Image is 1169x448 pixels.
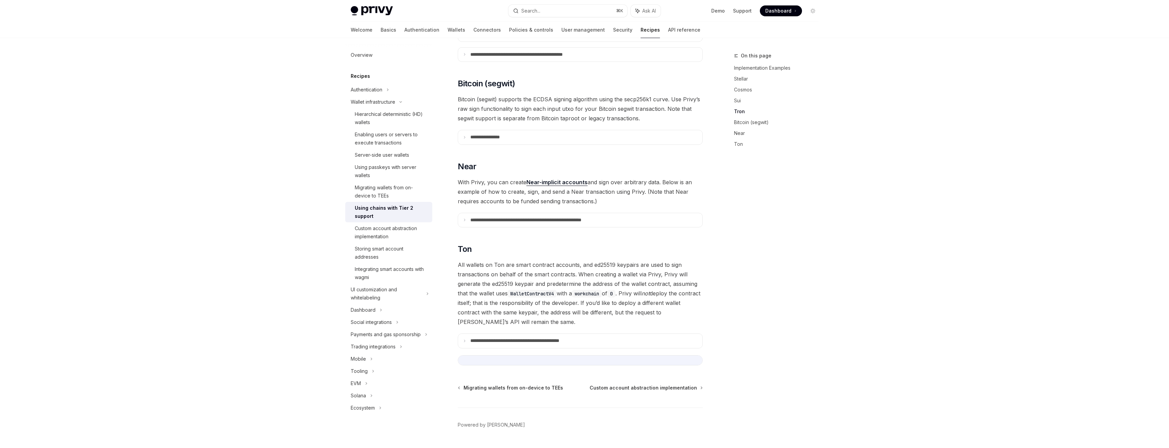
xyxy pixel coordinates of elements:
[734,95,824,106] a: Sui
[458,421,525,428] a: Powered by [PERSON_NAME]
[509,22,553,38] a: Policies & controls
[351,330,421,339] div: Payments and gas sponsorship
[642,7,656,14] span: Ask AI
[734,139,824,150] a: Ton
[351,51,372,59] div: Overview
[345,243,432,263] a: Storing smart account addresses
[345,128,432,149] a: Enabling users or servers to execute transactions
[458,78,515,89] span: Bitcoin (segwit)
[351,367,368,375] div: Tooling
[458,384,563,391] a: Migrating wallets from on-device to TEEs
[561,22,605,38] a: User management
[351,318,392,326] div: Social integrations
[351,86,382,94] div: Authentication
[508,290,557,297] code: WalletContractV4
[355,224,428,241] div: Custom account abstraction implementation
[351,355,366,363] div: Mobile
[734,73,824,84] a: Stellar
[381,22,396,38] a: Basics
[521,7,540,15] div: Search...
[351,379,361,387] div: EVM
[641,22,660,38] a: Recipes
[590,384,697,391] span: Custom account abstraction implementation
[464,384,563,391] span: Migrating wallets from on-device to TEEs
[642,290,650,297] em: not
[734,117,824,128] a: Bitcoin (segwit)
[526,179,588,186] a: Near-implicit accounts
[351,98,395,106] div: Wallet infrastructure
[345,108,432,128] a: Hierarchical deterministic (HD) wallets
[572,290,602,297] code: workchain
[458,244,472,255] span: Ton
[351,6,393,16] img: light logo
[345,182,432,202] a: Migrating wallets from on-device to TEEs
[355,163,428,179] div: Using passkeys with server wallets
[345,202,432,222] a: Using chains with Tier 2 support
[613,22,632,38] a: Security
[345,49,432,61] a: Overview
[734,128,824,139] a: Near
[458,94,703,123] span: Bitcoin (segwit) supports the ECDSA signing algorithm using the secp256k1 curve. Use Privy’s raw ...
[404,22,439,38] a: Authentication
[351,286,422,302] div: UI customization and whitelabeling
[345,161,432,182] a: Using passkeys with server wallets
[355,245,428,261] div: Storing smart account addresses
[734,63,824,73] a: Implementation Examples
[448,22,465,38] a: Wallets
[616,8,623,14] span: ⌘ K
[734,84,824,95] a: Cosmos
[458,177,703,206] span: With Privy, you can create and sign over arbitrary data. Below is an example of how to create, si...
[508,5,627,17] button: Search...⌘K
[355,131,428,147] div: Enabling users or servers to execute transactions
[607,290,615,297] code: 0
[711,7,725,14] a: Demo
[458,161,476,172] span: Near
[351,404,375,412] div: Ecosystem
[733,7,752,14] a: Support
[807,5,818,16] button: Toggle dark mode
[668,22,700,38] a: API reference
[351,22,372,38] a: Welcome
[351,72,370,80] h5: Recipes
[351,343,396,351] div: Trading integrations
[351,306,376,314] div: Dashboard
[351,392,366,400] div: Solana
[765,7,791,14] span: Dashboard
[355,151,409,159] div: Server-side user wallets
[741,52,771,60] span: On this page
[345,149,432,161] a: Server-side user wallets
[473,22,501,38] a: Connectors
[355,184,428,200] div: Migrating wallets from on-device to TEEs
[355,110,428,126] div: Hierarchical deterministic (HD) wallets
[345,263,432,283] a: Integrating smart accounts with wagmi
[734,106,824,117] a: Tron
[631,5,661,17] button: Ask AI
[355,204,428,220] div: Using chains with Tier 2 support
[590,384,702,391] a: Custom account abstraction implementation
[458,260,703,327] span: All wallets on Ton are smart contract accounts, and ed25519 keypairs are used to sign transaction...
[355,265,428,281] div: Integrating smart accounts with wagmi
[345,222,432,243] a: Custom account abstraction implementation
[760,5,802,16] a: Dashboard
